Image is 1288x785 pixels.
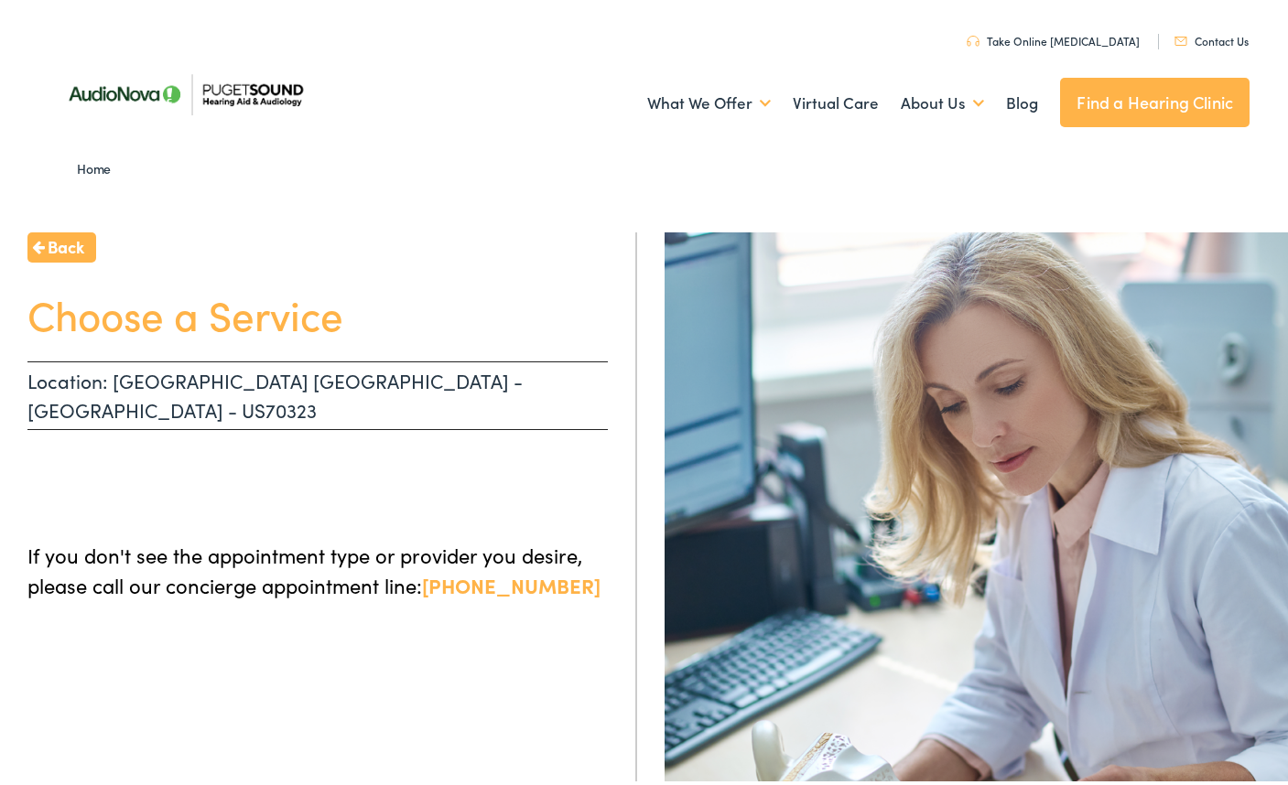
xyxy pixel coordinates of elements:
p: If you don't see the appointment type or provider you desire, please call our concierge appointme... [27,535,608,596]
a: Back [27,228,96,258]
a: What We Offer [647,65,771,133]
p: Location: [GEOGRAPHIC_DATA] [GEOGRAPHIC_DATA] - [GEOGRAPHIC_DATA] - US70323 [27,357,608,425]
img: utility icon [1174,32,1187,41]
span: Back [48,230,84,254]
a: Virtual Care [793,65,879,133]
a: Home [77,155,120,173]
a: [PHONE_NUMBER] [422,566,601,595]
a: Find a Hearing Clinic [1060,73,1250,123]
a: Contact Us [1174,28,1249,44]
h1: Choose a Service [27,285,608,334]
a: Take Online [MEDICAL_DATA] [967,28,1140,44]
img: utility icon [967,31,980,42]
a: Blog [1006,65,1038,133]
a: About Us [901,65,984,133]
